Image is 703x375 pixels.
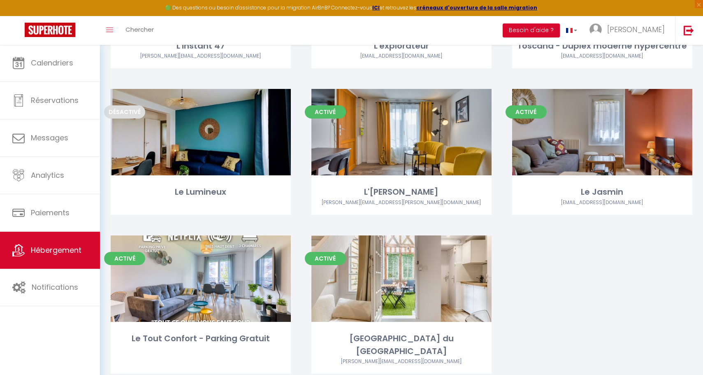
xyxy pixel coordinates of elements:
[311,40,492,52] div: L'explorateur
[32,282,78,292] span: Notifications
[512,40,692,52] div: Toscana - Duplex moderne hypercentre
[512,199,692,207] div: Airbnb
[311,332,492,358] div: [GEOGRAPHIC_DATA] du [GEOGRAPHIC_DATA]
[311,52,492,60] div: Airbnb
[305,105,346,119] span: Activé
[311,186,492,198] div: L'[PERSON_NAME]
[31,58,73,68] span: Calendriers
[512,186,692,198] div: Le Jasmin
[506,105,547,119] span: Activé
[31,207,70,218] span: Paiements
[503,23,560,37] button: Besoin d'aide ?
[512,52,692,60] div: Airbnb
[104,105,145,119] span: Désactivé
[31,133,68,143] span: Messages
[111,40,291,52] div: L'instant 47
[111,52,291,60] div: Airbnb
[31,245,81,255] span: Hébergement
[25,23,75,37] img: Super Booking
[372,4,380,11] a: ICI
[111,186,291,198] div: Le Lumineux
[104,252,145,265] span: Activé
[589,23,602,36] img: ...
[111,332,291,345] div: Le Tout Confort - Parking Gratuit
[7,3,31,28] button: Ouvrir le widget de chat LiveChat
[311,199,492,207] div: Airbnb
[311,358,492,366] div: Airbnb
[583,16,675,45] a: ... [PERSON_NAME]
[125,25,154,34] span: Chercher
[416,4,537,11] a: créneaux d'ouverture de la salle migration
[31,95,79,105] span: Réservations
[305,252,346,265] span: Activé
[119,16,160,45] a: Chercher
[31,170,64,180] span: Analytics
[684,25,694,35] img: logout
[607,24,665,35] span: [PERSON_NAME]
